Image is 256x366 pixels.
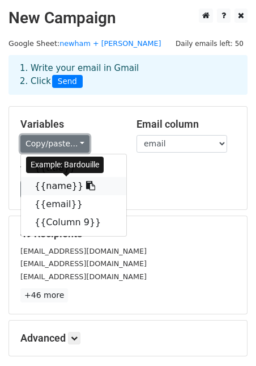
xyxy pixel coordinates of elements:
a: Daily emails left: 50 [172,39,248,48]
h2: New Campaign [8,9,248,28]
small: [EMAIL_ADDRESS][DOMAIN_NAME] [20,259,147,268]
a: newham + [PERSON_NAME] [59,39,161,48]
h5: Email column [136,118,236,131]
iframe: Chat Widget [199,312,256,366]
a: +46 more [20,288,68,302]
a: Copy/paste... [20,135,89,153]
a: {{title}} [21,159,126,177]
small: Google Sheet: [8,39,161,48]
small: [EMAIL_ADDRESS][DOMAIN_NAME] [20,272,147,281]
small: [EMAIL_ADDRESS][DOMAIN_NAME] [20,247,147,255]
div: Example: Bardouille [26,157,104,173]
a: {{Column 9}} [21,213,126,232]
span: Send [52,75,83,89]
h5: Advanced [20,332,236,344]
span: Daily emails left: 50 [172,37,248,50]
h5: 49 Recipients [20,228,236,240]
div: 1. Write your email in Gmail 2. Click [11,62,245,88]
a: {{email}} [21,195,126,213]
h5: Variables [20,118,120,131]
a: {{name}} [21,177,126,195]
